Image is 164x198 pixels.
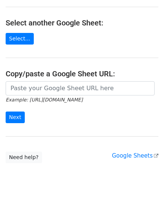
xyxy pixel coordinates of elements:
[6,33,34,45] a: Select...
[6,81,155,95] input: Paste your Google Sheet URL here
[6,112,25,123] input: Next
[112,152,158,159] a: Google Sheets
[6,97,83,103] small: Example: [URL][DOMAIN_NAME]
[6,69,158,78] h4: Copy/paste a Google Sheet URL:
[6,18,158,27] h4: Select another Google Sheet:
[126,162,164,198] iframe: Chat Widget
[6,152,42,163] a: Need help?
